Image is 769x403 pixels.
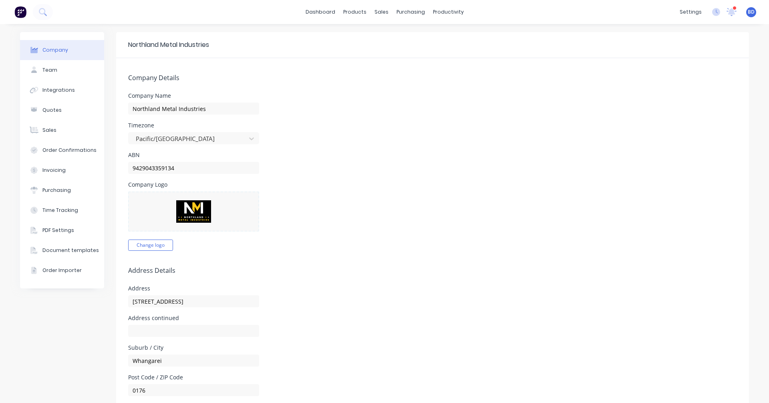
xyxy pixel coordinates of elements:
div: Timezone [128,123,259,128]
button: Time Tracking [20,200,104,220]
div: Address continued [128,315,259,321]
button: Team [20,60,104,80]
span: BD [748,8,755,16]
a: dashboard [302,6,339,18]
button: Purchasing [20,180,104,200]
div: PDF Settings [42,227,74,234]
div: purchasing [393,6,429,18]
button: Sales [20,120,104,140]
div: Company Name [128,93,259,99]
div: productivity [429,6,468,18]
button: Company [20,40,104,60]
div: Time Tracking [42,207,78,214]
button: Document templates [20,240,104,260]
button: PDF Settings [20,220,104,240]
div: Purchasing [42,187,71,194]
div: Northland Metal Industries [128,40,209,50]
div: Company [42,46,68,54]
div: ABN [128,152,259,158]
div: Company Logo [128,182,259,187]
div: Order Importer [42,267,82,274]
div: Address [128,286,259,291]
div: sales [370,6,393,18]
button: Quotes [20,100,104,120]
h5: Address Details [128,267,737,274]
button: Change logo [128,240,173,251]
div: Post Code / ZIP Code [128,375,259,380]
button: Invoicing [20,160,104,180]
button: Order Confirmations [20,140,104,160]
div: Team [42,66,57,74]
div: Suburb / City [128,345,259,351]
img: Factory [14,6,26,18]
button: Order Importer [20,260,104,280]
button: Integrations [20,80,104,100]
div: Invoicing [42,167,66,174]
div: Integrations [42,87,75,94]
div: products [339,6,370,18]
div: Document templates [42,247,99,254]
div: Order Confirmations [42,147,97,154]
div: Sales [42,127,56,134]
div: Quotes [42,107,62,114]
h5: Company Details [128,74,737,82]
div: settings [676,6,706,18]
